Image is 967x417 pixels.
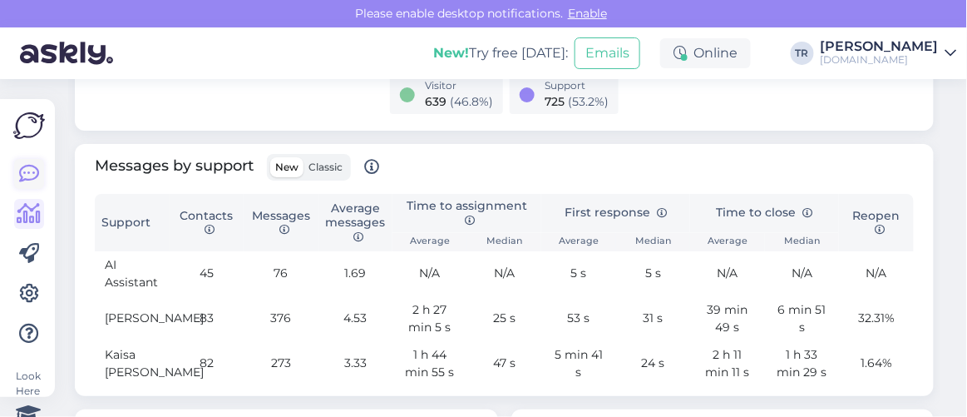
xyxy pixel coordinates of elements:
[318,251,393,296] td: 1.69
[95,154,379,181] span: Messages by support
[541,296,616,341] td: 53 s
[467,232,542,251] th: Median
[244,341,318,386] td: 273
[765,232,840,251] th: Median
[318,194,393,251] th: Average messages
[791,42,814,65] div: TR
[690,341,765,386] td: 2 h 11 min 11 s
[563,6,612,21] span: Enable
[392,251,467,296] td: N/A
[541,232,616,251] th: Average
[170,296,244,341] td: 83
[616,341,691,386] td: 24 s
[765,251,840,296] td: N/A
[467,296,542,341] td: 25 s
[392,341,467,386] td: 1 h 44 min 55 s
[821,40,957,67] a: [PERSON_NAME][DOMAIN_NAME]
[392,232,467,251] th: Average
[765,341,840,386] td: 1 h 33 min 29 s
[450,94,493,109] span: ( 46.8 %)
[392,296,467,341] td: 2 h 27 min 5 s
[244,194,318,251] th: Messages
[95,341,170,386] td: Kaisa [PERSON_NAME]
[690,251,765,296] td: N/A
[95,251,170,296] td: AI Assistant
[616,232,691,251] th: Median
[170,251,244,296] td: 45
[95,194,170,251] th: Support
[839,296,914,341] td: 32.31%
[839,194,914,251] th: Reopen
[545,78,609,93] div: Support
[690,232,765,251] th: Average
[425,94,446,109] span: 639
[467,341,542,386] td: 47 s
[541,194,690,232] th: First response
[95,296,170,341] td: [PERSON_NAME]
[660,38,751,68] div: Online
[170,341,244,386] td: 82
[244,296,318,341] td: 376
[433,45,469,61] b: New!
[616,251,691,296] td: 5 s
[541,341,616,386] td: 5 min 41 s
[170,194,244,251] th: Contacts
[308,161,343,173] span: Classic
[545,94,565,109] span: 725
[392,194,541,232] th: Time to assignment
[425,78,493,93] div: Visitor
[244,251,318,296] td: 76
[467,251,542,296] td: N/A
[275,161,298,173] span: New
[690,296,765,341] td: 39 min 49 s
[433,43,568,63] div: Try free [DATE]:
[568,94,609,109] span: ( 53.2 %)
[318,341,393,386] td: 3.33
[575,37,640,69] button: Emails
[13,112,45,139] img: Askly Logo
[765,296,840,341] td: 6 min 51 s
[690,194,839,232] th: Time to close
[616,296,691,341] td: 31 s
[839,251,914,296] td: N/A
[821,40,939,53] div: [PERSON_NAME]
[821,53,939,67] div: [DOMAIN_NAME]
[839,341,914,386] td: 1.64%
[318,296,393,341] td: 4.53
[541,251,616,296] td: 5 s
